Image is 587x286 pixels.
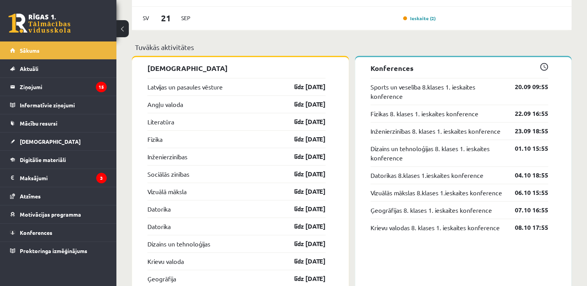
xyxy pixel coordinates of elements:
[20,96,107,114] legend: Informatīvie ziņojumi
[371,188,502,197] a: Vizuālās mākslas 8.klases 1.ieskaites konference
[10,242,107,260] a: Proktoringa izmēģinājums
[10,133,107,150] a: [DEMOGRAPHIC_DATA]
[147,82,223,91] a: Latvijas un pasaules vēsture
[20,47,40,54] span: Sākums
[10,78,107,96] a: Ziņojumi15
[147,204,171,214] a: Datorika
[10,205,107,223] a: Motivācijas programma
[138,12,154,24] span: Sv
[154,12,178,24] span: 21
[10,187,107,205] a: Atzīmes
[147,63,326,73] p: [DEMOGRAPHIC_DATA]
[147,100,183,109] a: Angļu valoda
[10,114,107,132] a: Mācību resursi
[20,229,52,236] span: Konferences
[10,41,107,59] a: Sākums
[371,126,500,136] a: Inženierzinības 8. klases 1. ieskaites konference
[10,60,107,78] a: Aktuāli
[10,224,107,241] a: Konferences
[371,144,504,162] a: Dizains un tehnoloģijas 8. klases 1. ieskaites konference
[371,205,492,215] a: Ģeogrāfijas 8. klases 1. ieskaites konference
[96,173,107,183] i: 3
[281,239,326,248] a: līdz [DATE]
[281,134,326,144] a: līdz [DATE]
[20,138,81,145] span: [DEMOGRAPHIC_DATA]
[281,100,326,109] a: līdz [DATE]
[20,120,57,127] span: Mācību resursi
[281,187,326,196] a: līdz [DATE]
[10,169,107,187] a: Maksājumi3
[20,247,87,254] span: Proktoringa izmēģinājums
[403,15,436,21] a: Ieskaite (2)
[281,117,326,126] a: līdz [DATE]
[503,144,548,153] a: 01.10 15:55
[371,171,483,180] a: Datorikas 8.klases 1.ieskaites konference
[371,223,500,232] a: Krievu valodas 8. klases 1. ieskaites konference
[281,257,326,266] a: līdz [DATE]
[503,188,548,197] a: 06.10 15:55
[281,169,326,179] a: līdz [DATE]
[503,223,548,232] a: 08.10 17:55
[503,126,548,136] a: 23.09 18:55
[10,151,107,169] a: Digitālie materiāli
[503,205,548,215] a: 07.10 16:55
[9,14,71,33] a: Rīgas 1. Tālmācības vidusskola
[20,65,38,72] span: Aktuāli
[20,156,66,163] span: Digitālie materiāli
[281,222,326,231] a: līdz [DATE]
[371,82,504,101] a: Sports un veselība 8.klases 1. ieskaites konference
[503,109,548,118] a: 22.09 16:55
[147,152,187,161] a: Inženierzinības
[281,152,326,161] a: līdz [DATE]
[20,78,107,96] legend: Ziņojumi
[20,193,41,200] span: Atzīmes
[96,82,107,92] i: 15
[503,82,548,91] a: 20.09 09:55
[147,222,171,231] a: Datorika
[178,12,194,24] span: Sep
[147,257,184,266] a: Krievu valoda
[281,274,326,283] a: līdz [DATE]
[20,169,107,187] legend: Maksājumi
[20,211,81,218] span: Motivācijas programma
[371,109,478,118] a: Fizikas 8. klases 1. ieskaites konference
[281,204,326,214] a: līdz [DATE]
[135,42,568,52] p: Tuvākās aktivitātes
[503,171,548,180] a: 04.10 18:55
[147,117,174,126] a: Literatūra
[10,96,107,114] a: Informatīvie ziņojumi
[147,239,210,248] a: Dizains un tehnoloģijas
[147,169,189,179] a: Sociālās zinības
[147,274,176,283] a: Ģeogrāfija
[147,134,163,144] a: Fizika
[281,82,326,91] a: līdz [DATE]
[147,187,187,196] a: Vizuālā māksla
[371,63,549,73] p: Konferences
